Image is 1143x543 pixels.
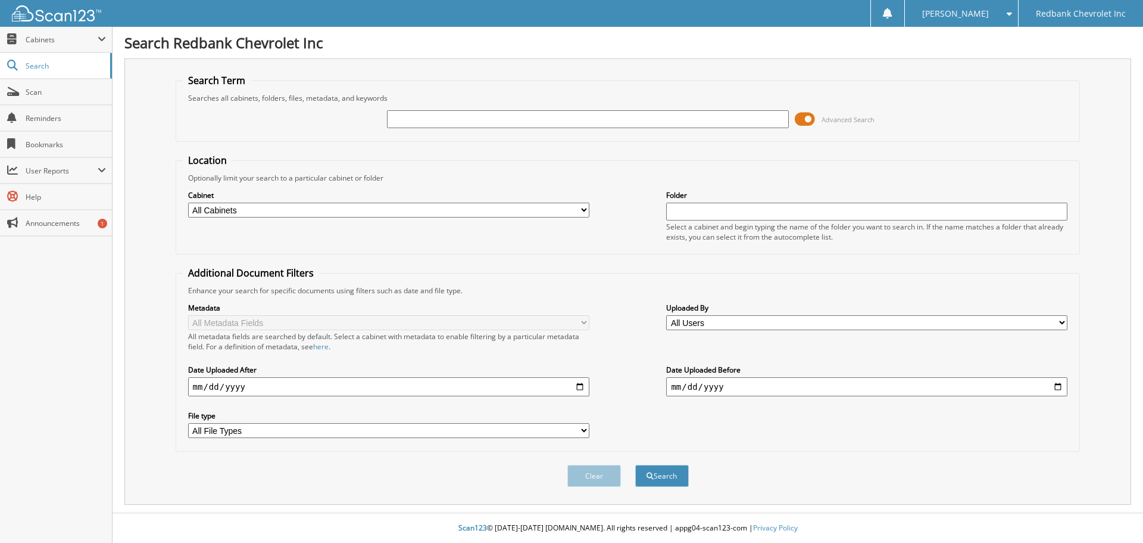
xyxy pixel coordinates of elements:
span: User Reports [26,166,98,176]
span: Bookmarks [26,139,106,150]
a: Privacy Policy [753,523,798,533]
label: Date Uploaded After [188,365,589,375]
span: Advanced Search [822,115,875,124]
label: Cabinet [188,190,589,200]
span: Announcements [26,218,106,228]
div: Searches all cabinets, folders, files, metadata, and keywords [182,93,1074,103]
label: File type [188,411,589,421]
span: Search [26,61,104,71]
span: Help [26,192,106,202]
a: here [313,342,329,352]
div: Optionally limit your search to a particular cabinet or folder [182,173,1074,183]
span: Scan [26,87,106,97]
div: © [DATE]-[DATE] [DOMAIN_NAME]. All rights reserved | appg04-scan123-com | [113,514,1143,543]
label: Uploaded By [666,303,1067,313]
span: [PERSON_NAME] [922,10,989,17]
label: Folder [666,190,1067,200]
button: Clear [567,465,621,487]
button: Search [635,465,689,487]
h1: Search Redbank Chevrolet Inc [124,33,1131,52]
div: Select a cabinet and begin typing the name of the folder you want to search in. If the name match... [666,222,1067,242]
legend: Location [182,154,233,167]
img: scan123-logo-white.svg [12,5,101,21]
div: 1 [98,219,107,228]
span: Scan123 [458,523,487,533]
legend: Additional Document Filters [182,266,320,280]
span: Redbank Chevrolet Inc [1036,10,1126,17]
div: Enhance your search for specific documents using filters such as date and file type. [182,286,1074,296]
input: start [188,377,589,396]
label: Date Uploaded Before [666,365,1067,375]
span: Cabinets [26,35,98,45]
label: Metadata [188,303,589,313]
div: All metadata fields are searched by default. Select a cabinet with metadata to enable filtering b... [188,331,589,352]
legend: Search Term [182,74,251,87]
input: end [666,377,1067,396]
span: Reminders [26,113,106,123]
